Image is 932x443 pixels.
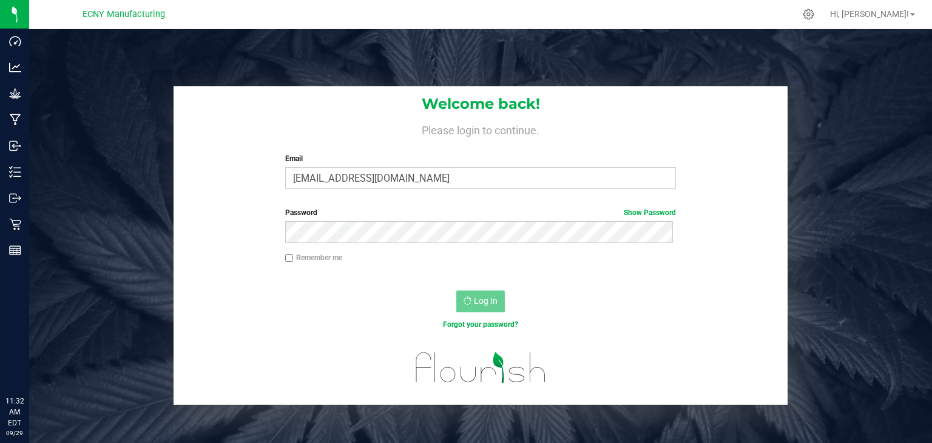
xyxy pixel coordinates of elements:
[456,290,505,312] button: Log In
[9,140,21,152] inline-svg: Inbound
[285,252,342,263] label: Remember me
[174,122,788,136] h4: Please login to continue.
[9,35,21,47] inline-svg: Dashboard
[9,114,21,126] inline-svg: Manufacturing
[9,166,21,178] inline-svg: Inventory
[9,218,21,230] inline-svg: Retail
[443,320,518,329] a: Forgot your password?
[5,428,24,438] p: 09/29
[9,192,21,204] inline-svg: Outbound
[404,343,558,392] img: flourish_logo.svg
[801,9,816,20] div: Manage settings
[5,396,24,428] p: 11:32 AM EDT
[9,61,21,74] inline-svg: Analytics
[474,296,498,306] span: Log In
[9,244,21,256] inline-svg: Reports
[9,88,21,100] inline-svg: Grow
[285,153,677,164] label: Email
[830,9,909,19] span: Hi, [PERSON_NAME]!
[83,9,165,19] span: ECNY Manufacturing
[285,254,294,263] input: Remember me
[285,208,317,217] span: Password
[174,96,788,112] h1: Welcome back!
[624,208,676,217] a: Show Password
